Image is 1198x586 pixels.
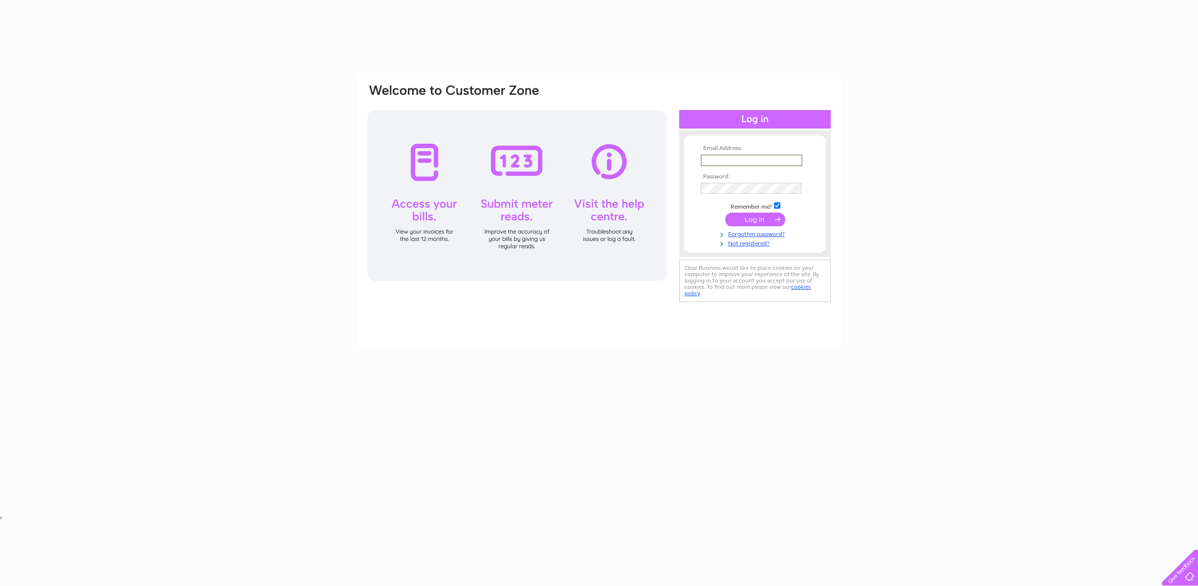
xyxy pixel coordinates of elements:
[698,145,812,152] th: Email Address:
[701,238,812,247] a: Not registered?
[725,213,785,226] input: Submit
[698,174,812,180] th: Password:
[701,229,812,238] a: Forgotten password?
[698,201,812,211] td: Remember me?
[685,283,811,297] a: cookies policy
[679,260,831,302] div: Clear Business would like to place cookies on your computer to improve your experience of the sit...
